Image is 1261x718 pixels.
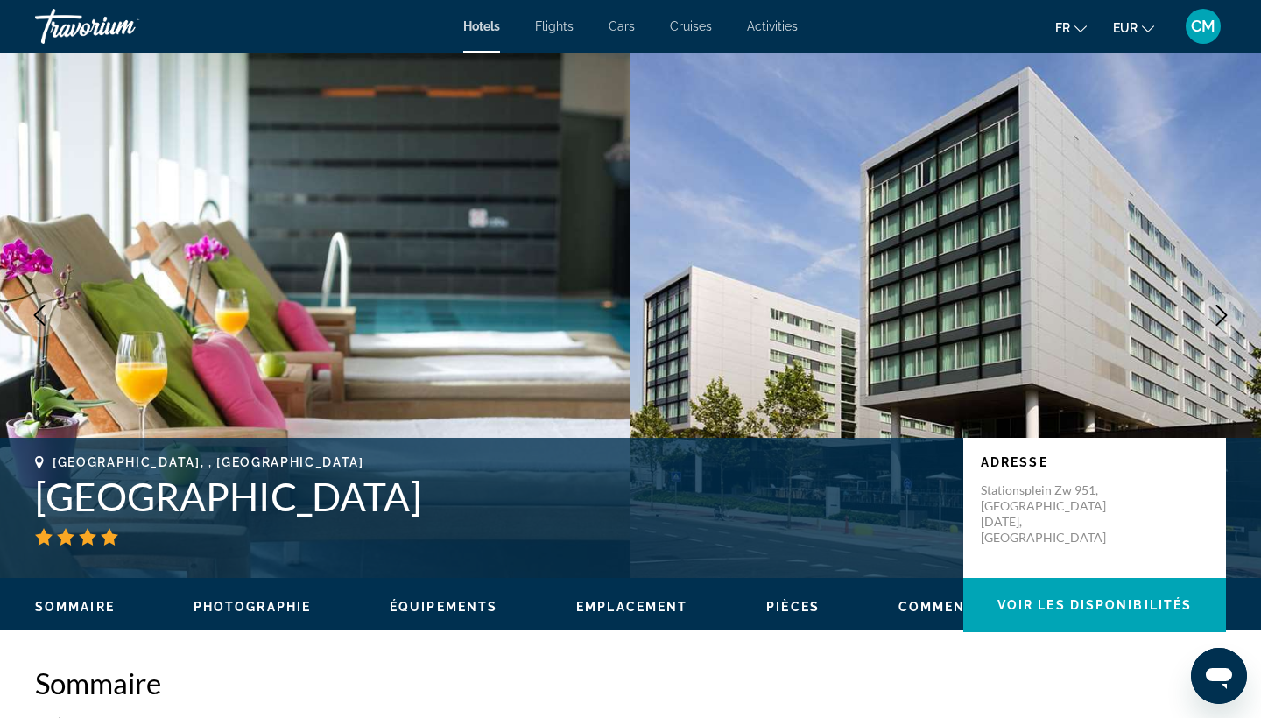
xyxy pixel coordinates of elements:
span: Pièces [766,600,820,614]
span: EUR [1113,21,1138,35]
p: Adresse [981,455,1208,469]
button: Emplacement [576,599,687,615]
iframe: Bouton de lancement de la fenêtre de messagerie [1191,648,1247,704]
p: Stationsplein Zw 951, [GEOGRAPHIC_DATA][DATE], [GEOGRAPHIC_DATA] [981,482,1121,546]
a: Activities [747,19,798,33]
span: Sommaire [35,600,115,614]
a: Flights [535,19,574,33]
button: Photographie [194,599,311,615]
button: Change language [1055,15,1087,40]
a: Cruises [670,19,712,33]
span: Équipements [390,600,497,614]
span: [GEOGRAPHIC_DATA], , [GEOGRAPHIC_DATA] [53,455,364,469]
span: CM [1191,18,1215,35]
button: Pièces [766,599,820,615]
a: Travorium [35,4,210,49]
a: Cars [609,19,635,33]
a: Hotels [463,19,500,33]
span: Voir les disponibilités [997,598,1192,612]
button: Équipements [390,599,497,615]
button: Change currency [1113,15,1154,40]
h1: [GEOGRAPHIC_DATA] [35,474,946,519]
h2: Sommaire [35,665,1226,700]
button: Previous image [18,293,61,337]
span: fr [1055,21,1070,35]
span: Emplacement [576,600,687,614]
span: Commentaires [898,600,1018,614]
button: Commentaires [898,599,1018,615]
span: Photographie [194,600,311,614]
button: Voir les disponibilités [963,578,1226,632]
button: Next image [1200,293,1243,337]
button: User Menu [1180,8,1226,45]
button: Sommaire [35,599,115,615]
